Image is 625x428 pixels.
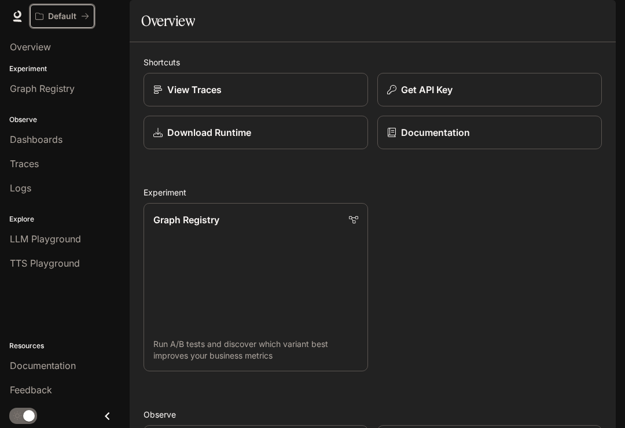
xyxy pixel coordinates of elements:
p: Documentation [401,126,470,139]
h1: Overview [141,9,195,32]
p: Download Runtime [167,126,251,139]
h2: Experiment [144,186,602,198]
p: Default [48,12,76,21]
p: Run A/B tests and discover which variant best improves your business metrics [153,338,358,361]
a: Graph RegistryRun A/B tests and discover which variant best improves your business metrics [144,203,368,371]
a: Documentation [377,116,602,149]
p: Graph Registry [153,213,219,227]
h2: Shortcuts [144,56,602,68]
a: Download Runtime [144,116,368,149]
a: View Traces [144,73,368,106]
p: View Traces [167,83,222,97]
h2: Observe [144,408,602,420]
button: Get API Key [377,73,602,106]
p: Get API Key [401,83,453,97]
button: All workspaces [30,5,94,28]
